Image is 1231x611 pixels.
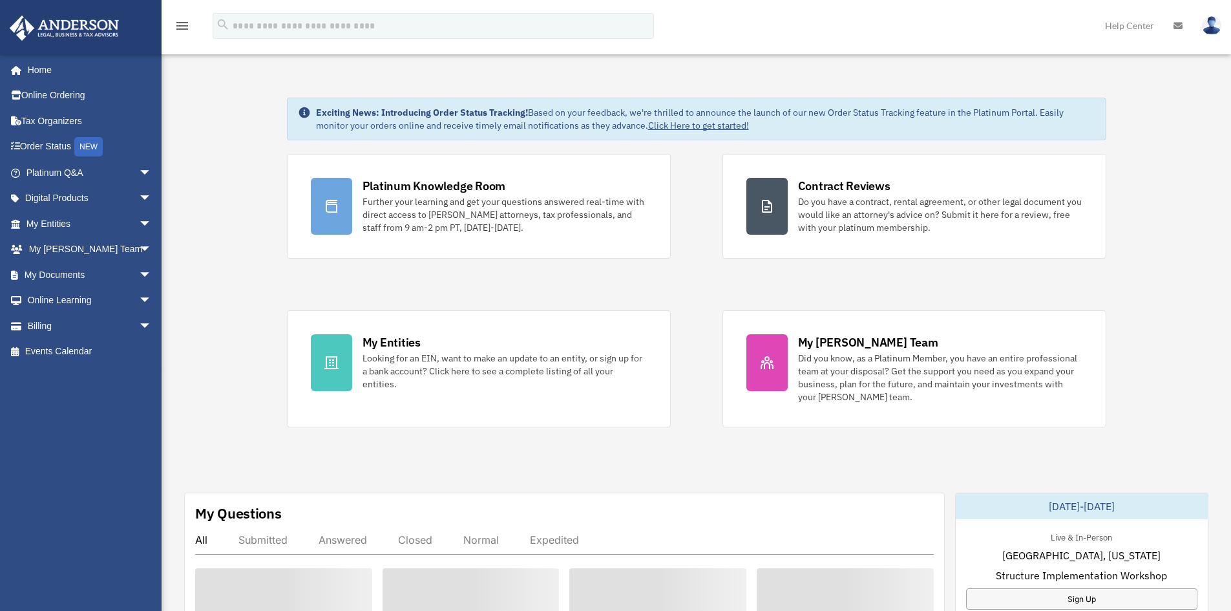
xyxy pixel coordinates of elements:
[139,313,165,339] span: arrow_drop_down
[722,310,1106,427] a: My [PERSON_NAME] Team Did you know, as a Platinum Member, you have an entire professional team at...
[9,313,171,339] a: Billingarrow_drop_down
[216,17,230,32] i: search
[316,106,1095,132] div: Based on your feedback, we're thrilled to announce the launch of our new Order Status Tracking fe...
[139,237,165,263] span: arrow_drop_down
[798,195,1082,234] div: Do you have a contract, rental agreement, or other legal document you would like an attorney's ad...
[966,588,1197,610] a: Sign Up
[287,154,671,259] a: Platinum Knowledge Room Further your learning and get your questions answered real-time with dire...
[363,352,647,391] div: Looking for an EIN, want to make an update to an entity, or sign up for a bank account? Click her...
[6,16,123,41] img: Anderson Advisors Platinum Portal
[530,533,579,546] div: Expedited
[316,107,528,118] strong: Exciting News: Introducing Order Status Tracking!
[9,288,171,314] a: Online Learningarrow_drop_down
[798,334,938,350] div: My [PERSON_NAME] Team
[363,178,506,194] div: Platinum Knowledge Room
[195,504,282,523] div: My Questions
[9,237,171,263] a: My [PERSON_NAME] Teamarrow_drop_down
[996,568,1167,583] span: Structure Implementation Workshop
[238,533,288,546] div: Submitted
[287,310,671,427] a: My Entities Looking for an EIN, want to make an update to an entity, or sign up for a bank accoun...
[363,195,647,234] div: Further your learning and get your questions answered real-time with direct access to [PERSON_NAM...
[139,211,165,237] span: arrow_drop_down
[798,352,1082,403] div: Did you know, as a Platinum Member, you have an entire professional team at your disposal? Get th...
[798,178,890,194] div: Contract Reviews
[9,83,171,109] a: Online Ordering
[74,137,103,156] div: NEW
[174,18,190,34] i: menu
[9,57,165,83] a: Home
[363,334,421,350] div: My Entities
[9,186,171,211] a: Digital Productsarrow_drop_down
[195,533,207,546] div: All
[9,134,171,160] a: Order StatusNEW
[9,262,171,288] a: My Documentsarrow_drop_down
[9,211,171,237] a: My Entitiesarrow_drop_down
[648,120,749,131] a: Click Here to get started!
[139,288,165,314] span: arrow_drop_down
[174,23,190,34] a: menu
[1002,548,1161,563] span: [GEOGRAPHIC_DATA], [US_STATE]
[1040,530,1122,543] div: Live & In-Person
[139,186,165,212] span: arrow_drop_down
[9,160,171,186] a: Platinum Q&Aarrow_drop_down
[319,533,367,546] div: Answered
[398,533,432,546] div: Closed
[139,262,165,288] span: arrow_drop_down
[1202,16,1221,35] img: User Pic
[722,154,1106,259] a: Contract Reviews Do you have a contract, rental agreement, or other legal document you would like...
[956,493,1208,519] div: [DATE]-[DATE]
[463,533,499,546] div: Normal
[9,108,171,134] a: Tax Organizers
[139,160,165,186] span: arrow_drop_down
[9,339,171,365] a: Events Calendar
